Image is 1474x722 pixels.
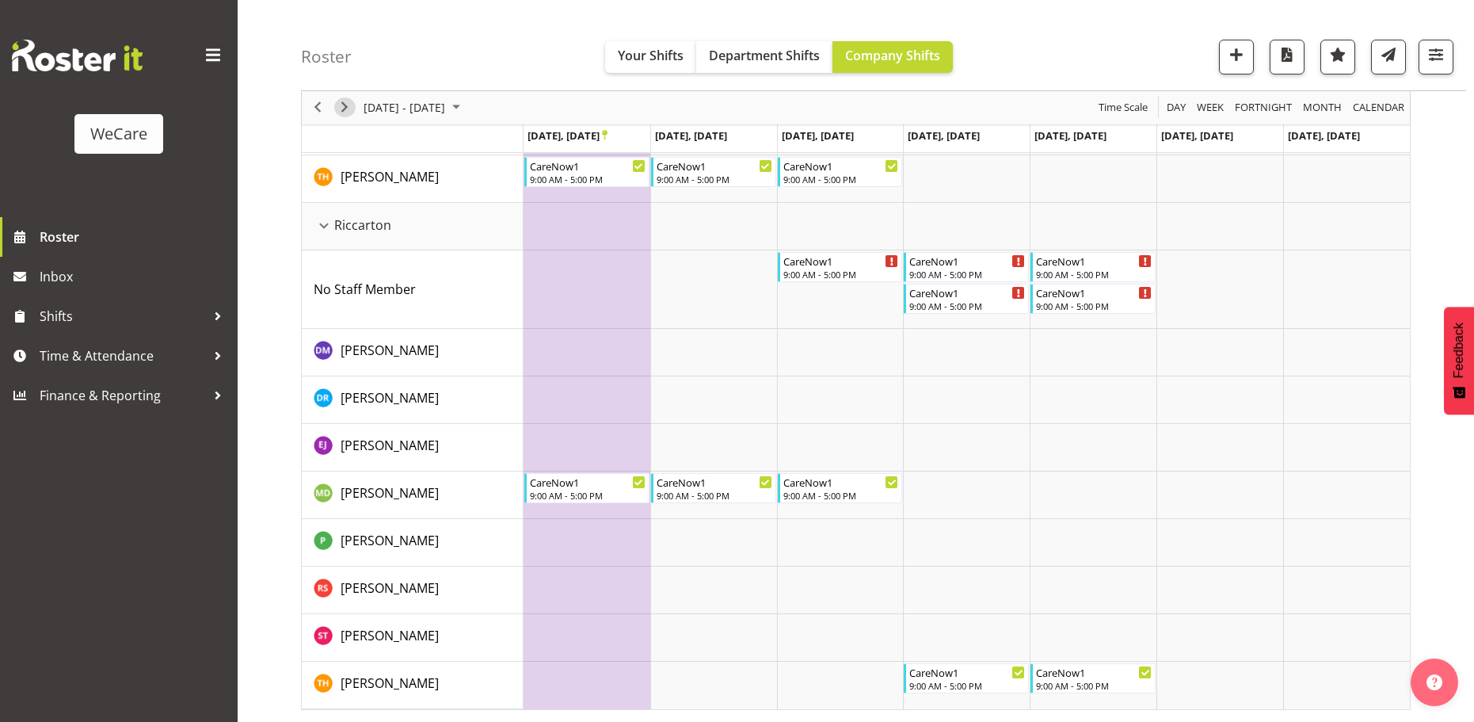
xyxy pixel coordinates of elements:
a: [PERSON_NAME] [341,626,439,645]
div: No Staff Member"s event - CareNow1 Begin From Friday, November 7, 2025 at 9:00:00 AM GMT+13:00 En... [1030,252,1156,282]
td: Tillie Hollyer resource [302,662,524,709]
span: [PERSON_NAME] [341,579,439,597]
div: next period [331,91,358,124]
button: Next [334,98,356,118]
div: Marie-Claire Dickson-Bakker"s event - CareNow1 Begin From Wednesday, November 5, 2025 at 9:00:00 ... [778,473,903,503]
div: 9:00 AM - 5:00 PM [909,300,1025,312]
span: [PERSON_NAME] [341,168,439,185]
div: Tillie Hollyer"s event - CareNow1 Begin From Friday, November 7, 2025 at 9:00:00 AM GMT+13:00 End... [1030,663,1156,693]
span: [PERSON_NAME] [341,389,439,407]
a: [PERSON_NAME] [341,483,439,502]
button: Timeline Week [1194,98,1227,118]
div: CareNow1 [657,158,772,174]
div: 9:00 AM - 5:00 PM [783,489,899,502]
div: Tillie Hollyer"s event - CareNow1 Begin From Monday, November 3, 2025 at 9:00:00 AM GMT+13:00 End... [524,157,649,187]
td: Rhianne Sharples resource [302,567,524,614]
div: 9:00 AM - 5:00 PM [783,268,899,281]
a: [PERSON_NAME] [341,674,439,693]
span: Feedback [1452,323,1466,378]
span: [PERSON_NAME] [341,437,439,454]
td: Simone Turner resource [302,614,524,662]
span: Roster [40,225,230,249]
span: [PERSON_NAME] [341,532,439,549]
span: [DATE], [DATE] [1288,128,1360,143]
button: Company Shifts [832,41,953,73]
td: No Staff Member resource [302,250,524,329]
button: Timeline Day [1164,98,1189,118]
button: Filter Shifts [1419,40,1453,74]
div: 9:00 AM - 5:00 PM [1036,268,1152,281]
span: Shifts [40,304,206,328]
span: Inbox [40,265,230,288]
span: [PERSON_NAME] [341,627,439,644]
span: Your Shifts [618,47,684,64]
button: Download a PDF of the roster according to the set date range. [1270,40,1305,74]
td: Pooja Prabhu resource [302,519,524,567]
button: Your Shifts [605,41,696,73]
a: [PERSON_NAME] [341,531,439,550]
div: WeCare [90,122,147,146]
span: Riccarton [334,216,391,235]
a: No Staff Member [314,280,416,299]
button: November 2025 [361,98,467,118]
div: 9:00 AM - 5:00 PM [530,489,646,502]
button: Department Shifts [696,41,832,73]
span: Finance & Reporting [40,384,206,407]
button: Add a new shift [1219,40,1254,74]
div: previous period [304,91,331,124]
td: Tillie Hollyer resource [302,155,524,203]
div: CareNow1 [530,474,646,490]
span: Week [1195,98,1225,118]
div: Marie-Claire Dickson-Bakker"s event - CareNow1 Begin From Monday, November 3, 2025 at 9:00:00 AM ... [524,473,649,503]
div: CareNow1 [530,158,646,174]
td: Ella Jarvis resource [302,424,524,472]
a: [PERSON_NAME] [341,341,439,360]
span: Company Shifts [845,47,940,64]
span: [DATE], [DATE] [782,128,854,143]
div: Tillie Hollyer"s event - CareNow1 Begin From Thursday, November 6, 2025 at 9:00:00 AM GMT+13:00 E... [904,663,1029,693]
span: Fortnight [1233,98,1293,118]
div: CareNow1 [783,474,899,490]
span: [DATE], [DATE] [528,128,608,143]
div: CareNow1 [1036,285,1152,300]
span: [DATE], [DATE] [1034,128,1106,143]
div: 9:00 AM - 5:00 PM [1036,300,1152,312]
span: Day [1165,98,1187,118]
button: Feedback - Show survey [1444,307,1474,414]
div: CareNow1 [783,158,899,174]
div: No Staff Member"s event - CareNow1 Begin From Thursday, November 6, 2025 at 9:00:00 AM GMT+13:00 ... [904,252,1029,282]
button: Time Scale [1096,98,1151,118]
a: [PERSON_NAME] [341,167,439,186]
a: [PERSON_NAME] [341,436,439,455]
button: Highlight an important date within the roster. [1320,40,1355,74]
td: Deepti Mahajan resource [302,329,524,376]
span: Month [1301,98,1343,118]
div: No Staff Member"s event - CareNow1 Begin From Friday, November 7, 2025 at 9:00:00 AM GMT+13:00 En... [1030,284,1156,314]
div: Tillie Hollyer"s event - CareNow1 Begin From Wednesday, November 5, 2025 at 9:00:00 AM GMT+13:00 ... [778,157,903,187]
div: Tillie Hollyer"s event - CareNow1 Begin From Tuesday, November 4, 2025 at 9:00:00 AM GMT+13:00 En... [651,157,776,187]
img: Rosterit website logo [12,40,143,71]
img: help-xxl-2.png [1426,674,1442,690]
div: Marie-Claire Dickson-Bakker"s event - CareNow1 Begin From Tuesday, November 4, 2025 at 9:00:00 AM... [651,473,776,503]
span: [PERSON_NAME] [341,674,439,692]
span: Time Scale [1097,98,1149,118]
div: November 03 - 09, 2025 [358,91,470,124]
div: CareNow1 [783,253,899,269]
div: No Staff Member"s event - CareNow1 Begin From Thursday, November 6, 2025 at 9:00:00 AM GMT+13:00 ... [904,284,1029,314]
button: Previous [307,98,329,118]
div: 9:00 AM - 5:00 PM [1036,679,1152,692]
a: [PERSON_NAME] [341,579,439,598]
div: CareNow1 [909,664,1025,680]
span: No Staff Member [314,281,416,298]
h4: Roster [301,48,352,66]
a: [PERSON_NAME] [341,388,439,407]
span: Department Shifts [709,47,820,64]
span: [DATE], [DATE] [1161,128,1233,143]
button: Month [1350,98,1407,118]
span: [DATE] - [DATE] [362,98,447,118]
div: No Staff Member"s event - CareNow1 Begin From Wednesday, November 5, 2025 at 9:00:00 AM GMT+13:00... [778,252,903,282]
div: 9:00 AM - 5:00 PM [909,679,1025,692]
div: CareNow1 [1036,664,1152,680]
div: 9:00 AM - 5:00 PM [909,268,1025,281]
span: calendar [1351,98,1406,118]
